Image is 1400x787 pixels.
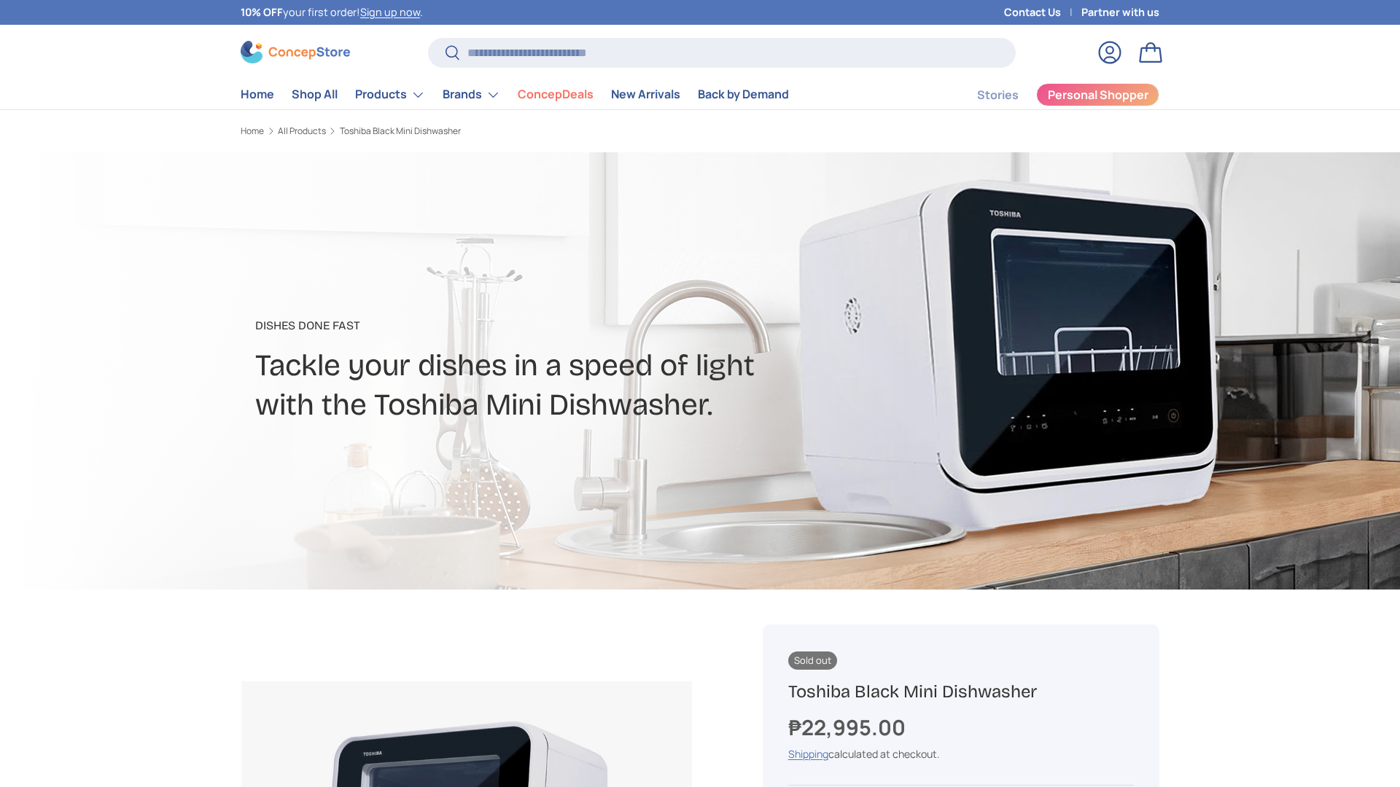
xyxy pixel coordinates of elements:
[340,127,461,136] a: Toshiba Black Mini Dishwasher
[443,80,500,109] a: Brands
[241,80,789,109] nav: Primary
[255,346,815,425] h2: Tackle your dishes in a speed of light with the Toshiba Mini Dishwasher.
[788,713,909,742] strong: ₱22,995.00
[1004,4,1081,20] a: Contact Us
[788,746,1134,761] div: calculated at checkout.
[241,4,423,20] p: your first order! .
[292,80,338,109] a: Shop All
[1081,4,1159,20] a: Partner with us
[788,651,837,670] span: Sold out
[788,681,1134,703] h1: Toshiba Black Mini Dishwasher
[977,81,1019,109] a: Stories
[241,41,350,63] img: ConcepStore
[1036,83,1159,106] a: Personal Shopper
[611,80,680,109] a: New Arrivals
[241,125,728,138] nav: Breadcrumbs
[346,80,434,109] summary: Products
[942,80,1159,109] nav: Secondary
[355,80,425,109] a: Products
[241,5,283,19] strong: 10% OFF
[360,5,420,19] a: Sign up now
[788,747,828,761] a: Shipping
[255,317,815,334] p: Dishes Done Fast​
[434,80,509,109] summary: Brands
[1048,89,1148,101] span: Personal Shopper
[518,80,594,109] a: ConcepDeals
[241,127,264,136] a: Home
[698,80,789,109] a: Back by Demand
[241,80,274,109] a: Home
[278,127,326,136] a: All Products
